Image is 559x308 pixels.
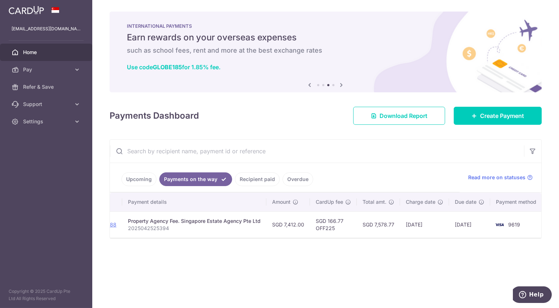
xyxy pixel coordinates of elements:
span: Create Payment [480,111,524,120]
span: CardUp fee [316,198,343,206]
a: Download Report [353,107,445,125]
span: Read more on statuses [468,174,525,181]
b: GLOBE185 [153,63,182,71]
span: Support [23,101,71,108]
td: SGD 166.77 OFF225 [310,211,357,238]
span: Download Report [380,111,427,120]
span: Pay [23,66,71,73]
a: Create Payment [454,107,542,125]
th: Payment details [122,193,266,211]
a: Overdue [283,172,313,186]
span: Refer & Save [23,83,71,91]
a: Upcoming [121,172,156,186]
p: INTERNATIONAL PAYMENTS [127,23,524,29]
td: SGD 7,578.77 [357,211,400,238]
td: SGD 7,412.00 [266,211,310,238]
div: Property Agency Fee. Singapore Estate Agency Pte Ltd [128,217,261,225]
img: International Payment Banner [110,12,542,92]
td: [DATE] [400,211,449,238]
p: 2025042525394 [128,225,261,232]
a: Use codeGLOBE185for 1.85% fee. [127,63,221,71]
span: Due date [455,198,476,206]
img: Bank Card [492,220,507,229]
span: Home [23,49,71,56]
a: Recipient paid [235,172,280,186]
span: Total amt. [363,198,386,206]
img: CardUp [9,6,44,14]
input: Search by recipient name, payment id or reference [110,140,524,163]
th: Payment method [490,193,545,211]
span: Amount [272,198,290,206]
iframe: Opens a widget where you can find more information [513,286,552,304]
span: Charge date [406,198,435,206]
a: Read more on statuses [468,174,533,181]
a: Payments on the way [159,172,232,186]
h6: such as school fees, rent and more at the best exchange rates [127,46,524,55]
p: [EMAIL_ADDRESS][DOMAIN_NAME] [12,25,81,32]
td: [DATE] [449,211,490,238]
h4: Payments Dashboard [110,109,199,122]
span: Settings [23,118,71,125]
span: 9619 [508,221,520,228]
h5: Earn rewards on your overseas expenses [127,32,524,43]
